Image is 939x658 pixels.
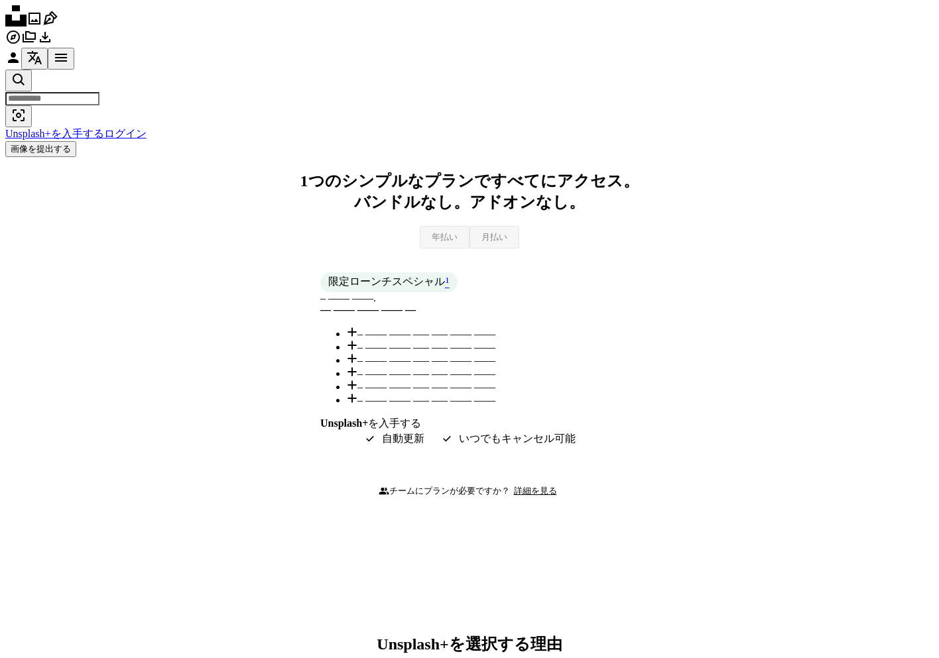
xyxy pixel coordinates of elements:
[379,485,510,497] div: チームにプランが必要ですか？
[320,417,368,429] strong: Unsplash+
[21,36,37,47] a: コレクション
[104,128,147,139] a: ログイン
[5,56,21,68] a: ログイン / 登録する
[320,272,458,292] div: 限定ローンチスペシャル
[357,328,495,339] span: – –––– –––– ––– ––– –––– ––––
[48,48,74,70] button: メニュー
[37,36,53,47] a: ダウンロード履歴
[469,226,519,248] button: 月払い
[5,170,934,213] h2: 1つのシンプルなプランですべてにアクセス。 バンドルなし。アドオンなし。
[5,633,934,655] h2: Unsplash+を選択する理由
[5,128,104,139] a: Unsplash+を入手する
[5,70,934,127] form: サイト内でビジュアルを探す
[357,341,495,353] span: – –––– –––– ––– ––– –––– ––––
[510,481,561,501] a: 詳細を見る
[320,417,619,431] div: を入手する
[440,431,576,447] div: いつでもキャンセル可能
[357,394,495,406] span: – –––– –––– ––– ––– –––– ––––
[5,105,32,127] button: ビジュアル検索
[5,70,32,91] button: Unsplashで検索する
[21,48,48,70] button: 言語
[27,17,42,28] a: 写真
[320,292,376,303] span: – –––– ––––.
[445,275,450,285] sup: 1
[5,17,27,28] a: ホーム — Unsplash
[320,304,416,315] span: –– –––– –––– –––– ––
[357,355,495,366] span: – –––– –––– ––– ––– –––– ––––
[42,17,58,28] a: イラスト
[363,431,424,447] div: 自動更新
[5,141,76,157] button: 画像を提出する
[357,381,495,392] span: – –––– –––– ––– ––– –––– ––––
[442,275,452,290] a: 1
[420,226,469,248] button: 年払い
[357,368,495,379] span: – –––– –––– ––– ––– –––– ––––
[5,36,21,47] a: 探す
